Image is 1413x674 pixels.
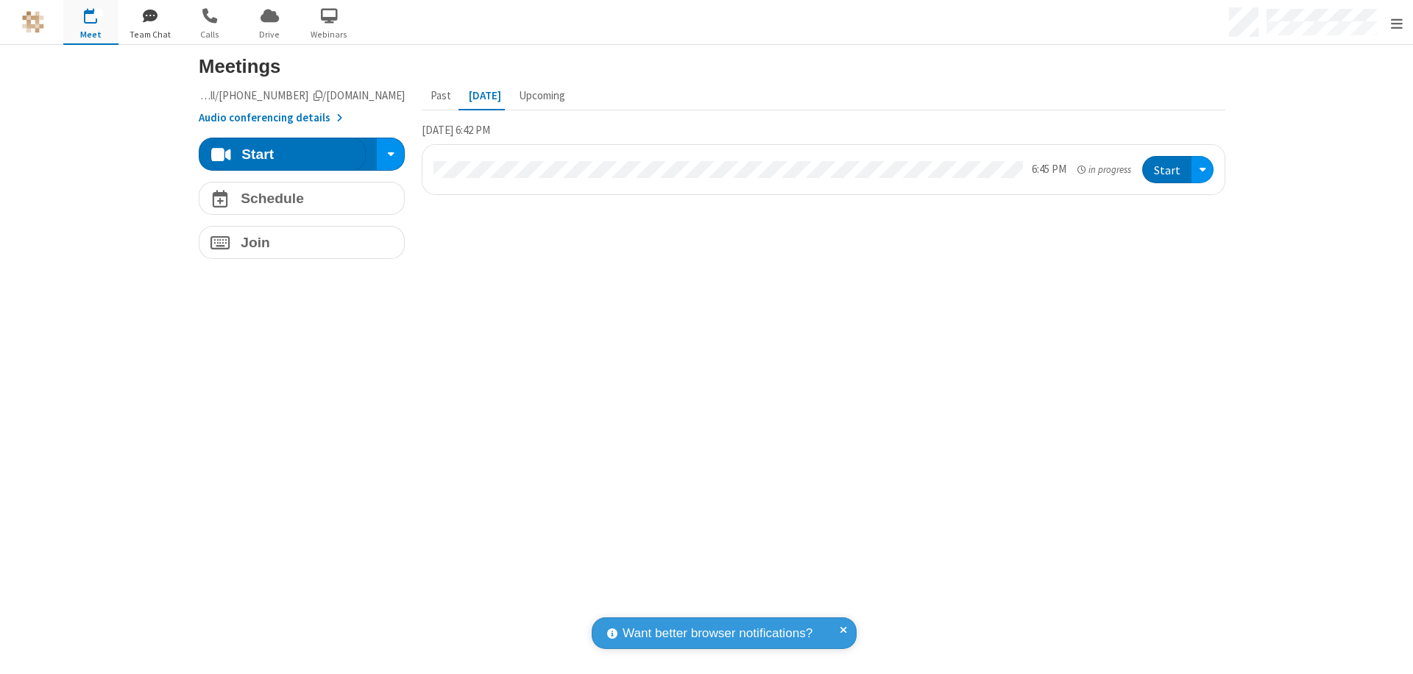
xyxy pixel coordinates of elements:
[199,110,342,127] button: Audio conferencing details
[1077,163,1131,177] em: in progress
[241,191,304,205] h4: Schedule
[199,88,405,104] button: Copy my meeting room linkCopy my meeting room link
[1032,161,1066,178] div: 6:45 PM
[123,28,178,41] span: Team Chat
[422,82,460,110] button: Past
[623,624,812,643] span: Want better browser notifications?
[460,82,510,110] button: [DATE]
[175,88,406,102] span: Copy my meeting room link
[199,226,405,259] button: Join
[199,182,405,215] button: Schedule
[302,28,357,41] span: Webinars
[422,121,1226,206] section: Today's Meetings
[199,56,1225,77] h3: Meetings
[242,28,297,41] span: Drive
[510,82,574,110] button: Upcoming
[22,11,44,33] img: QA Selenium DO NOT DELETE OR CHANGE
[210,138,366,171] button: Start
[422,123,490,137] span: [DATE] 6:42 PM
[94,8,104,19] div: 1
[241,235,270,249] h4: Join
[183,28,238,41] span: Calls
[1191,156,1214,183] div: Open menu
[241,147,274,161] h4: Start
[1142,156,1191,183] button: Start
[382,143,399,166] div: Start conference options
[63,28,118,41] span: Meet
[199,88,405,127] section: Account details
